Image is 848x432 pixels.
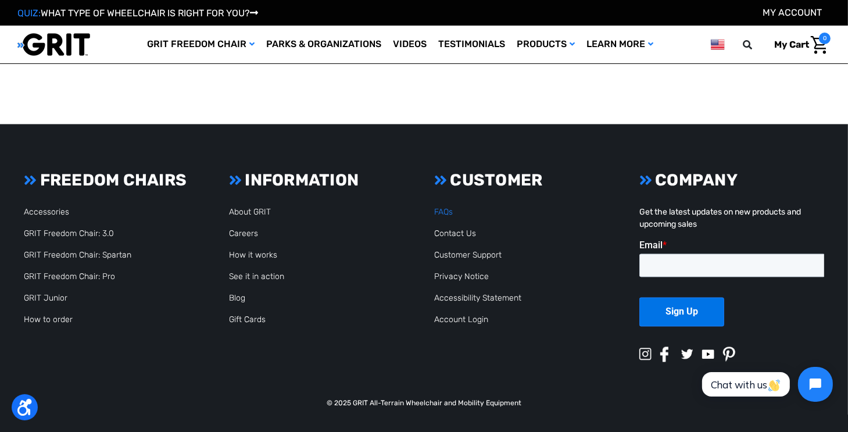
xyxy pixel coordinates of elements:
[229,315,266,325] a: Gift Cards
[229,229,258,239] a: Careers
[17,8,41,19] span: QUIZ:
[434,272,489,282] a: Privacy Notice
[229,272,284,282] a: See it in action
[639,348,652,360] img: instagram
[24,171,209,191] h3: FREEDOM CHAIRS
[229,208,271,217] a: About GRIT
[711,37,725,52] img: us.png
[229,294,245,304] a: Blog
[748,33,765,57] input: Search
[24,251,131,260] a: GRIT Freedom Chair: Spartan
[774,39,809,50] span: My Cart
[434,171,619,191] h3: CUSTOMER
[260,26,387,63] a: Parks & Organizations
[763,7,822,18] a: Account
[229,251,277,260] a: How it works
[141,26,260,63] a: GRIT Freedom Chair
[689,357,843,412] iframe: Tidio Chat
[17,8,258,19] a: QUIZ:WHAT TYPE OF WHEELCHAIR IS RIGHT FOR YOU?
[434,315,488,325] a: Account Login
[765,33,831,57] a: Cart with 0 items
[581,26,659,63] a: Learn More
[660,347,669,362] img: facebook
[24,272,115,282] a: GRIT Freedom Chair: Pro
[17,398,831,409] p: © 2025 GRIT All-Terrain Wheelchair and Mobility Equipment
[24,229,114,239] a: GRIT Freedom Chair: 3.0
[639,240,824,337] iframe: Form 1
[434,294,521,304] a: Accessibility Statement
[434,208,453,217] a: FAQs
[387,26,432,63] a: Videos
[702,350,714,359] img: youtube
[24,208,69,217] a: Accessories
[639,206,824,231] p: Get the latest updates on new products and upcoming sales
[434,229,476,239] a: Contact Us
[24,294,67,304] a: GRIT Junior
[681,349,693,359] img: twitter
[432,26,511,63] a: Testimonials
[24,315,73,325] a: How to order
[229,171,414,191] h3: INFORMATION
[17,33,90,56] img: GRIT All-Terrain Wheelchair and Mobility Equipment
[511,26,581,63] a: Products
[639,171,824,191] h3: COMPANY
[819,33,831,44] span: 0
[434,251,502,260] a: Customer Support
[723,347,735,362] img: pinterest
[811,36,828,54] img: Cart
